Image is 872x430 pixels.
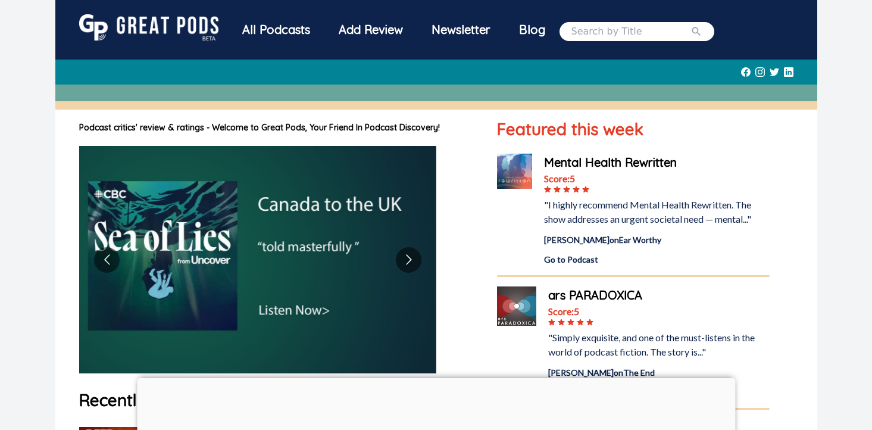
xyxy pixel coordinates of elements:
[544,154,769,172] a: Mental Health Rewritten
[79,121,474,134] h1: Podcast critics' review & ratings - Welcome to Great Pods, Your Friend In Podcast Discovery!
[228,14,324,45] div: All Podcasts
[548,366,769,379] div: [PERSON_NAME] on The End
[497,286,536,326] img: ars PARADOXICA
[544,253,769,266] a: Go to Podcast
[396,247,421,273] button: Go to next slide
[497,154,532,189] img: Mental Health Rewritten
[497,117,769,142] h1: Featured this week
[544,172,769,186] div: Score: 5
[94,247,120,273] button: Go to previous slide
[571,24,690,39] input: Search by Title
[505,14,560,45] a: Blog
[544,198,769,226] div: "I highly recommend Mental Health Rewritten. The show addresses an urgent societal need — mental..."
[544,233,769,246] div: [PERSON_NAME] on Ear Worthy
[548,286,769,304] a: ars PARADOXICA
[417,14,505,45] div: Newsletter
[548,331,769,359] div: "Simply exquisite, and one of the must-listens in the world of podcast fiction. The story is..."
[79,14,218,40] img: GreatPods
[79,146,436,373] img: image
[79,388,474,413] h1: Recently Added Reviews
[548,304,769,319] div: Score: 5
[417,14,505,48] a: Newsletter
[228,14,324,48] a: All Podcasts
[324,14,417,45] a: Add Review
